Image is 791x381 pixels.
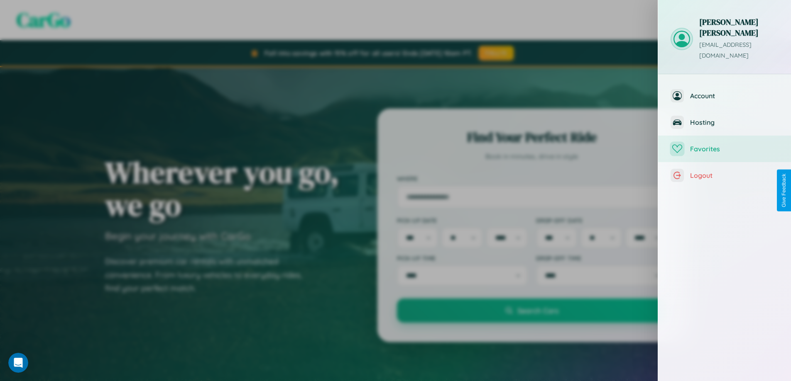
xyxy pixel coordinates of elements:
[658,83,791,109] button: Account
[658,109,791,136] button: Hosting
[781,174,787,207] div: Give Feedback
[690,118,779,126] span: Hosting
[8,353,28,373] iframe: Intercom live chat
[699,40,779,61] p: [EMAIL_ADDRESS][DOMAIN_NAME]
[658,162,791,189] button: Logout
[690,145,779,153] span: Favorites
[690,92,779,100] span: Account
[699,17,779,38] h3: [PERSON_NAME] [PERSON_NAME]
[658,136,791,162] button: Favorites
[690,171,779,180] span: Logout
